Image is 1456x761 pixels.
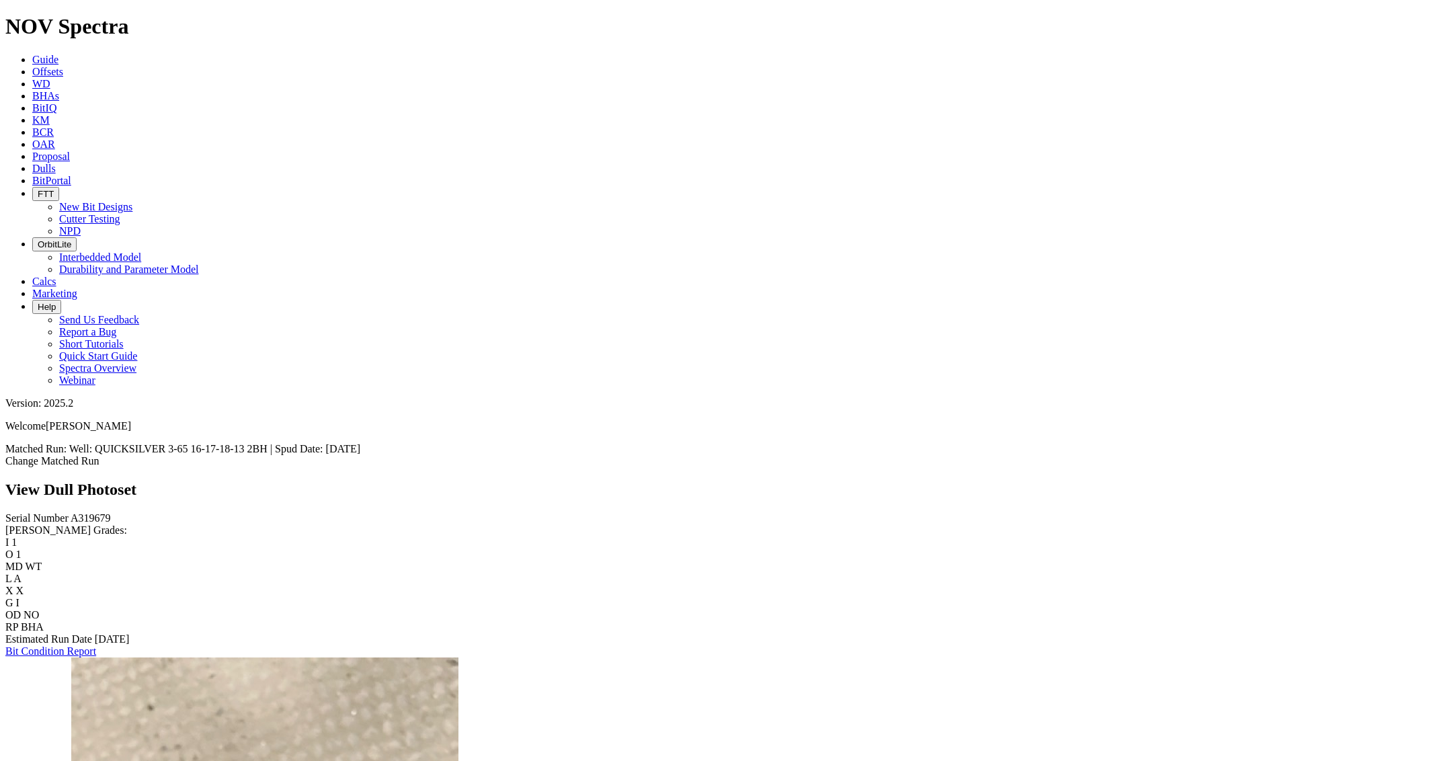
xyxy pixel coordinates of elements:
span: NO [24,609,39,620]
a: Interbedded Model [59,251,141,263]
label: X [5,585,13,596]
span: Well: QUICKSILVER 3-65 16-17-18-13 2BH | Spud Date: [DATE] [69,443,360,454]
label: Serial Number [5,512,69,524]
span: [DATE] [95,633,130,645]
button: OrbitLite [32,237,77,251]
a: Marketing [32,288,77,299]
label: RP [5,621,18,633]
button: Help [32,300,61,314]
a: BCR [32,126,54,138]
a: Change Matched Run [5,455,99,467]
span: OrbitLite [38,239,71,249]
p: Welcome [5,420,1451,432]
label: Estimated Run Date [5,633,92,645]
a: Cutter Testing [59,213,120,225]
span: X [16,585,24,596]
a: Durability and Parameter Model [59,264,199,275]
label: G [5,597,13,608]
a: BHAs [32,90,59,102]
a: BitIQ [32,102,56,114]
a: New Bit Designs [59,201,132,212]
span: I [16,597,19,608]
span: 1 [11,536,17,548]
span: Matched Run: [5,443,67,454]
span: Help [38,302,56,312]
a: KM [32,114,50,126]
a: Webinar [59,374,95,386]
a: Guide [32,54,58,65]
a: BitPortal [32,175,71,186]
div: [PERSON_NAME] Grades: [5,524,1451,536]
label: MD [5,561,23,572]
span: [PERSON_NAME] [46,420,131,432]
label: L [5,573,11,584]
a: OAR [32,138,55,150]
div: Version: 2025.2 [5,397,1451,409]
a: Spectra Overview [59,362,136,374]
span: BHA [21,621,44,633]
a: NPD [59,225,81,237]
span: A319679 [71,512,111,524]
a: Send Us Feedback [59,314,139,325]
span: WT [26,561,42,572]
span: A [13,573,22,584]
a: Short Tutorials [59,338,124,350]
span: FTT [38,189,54,199]
button: FTT [32,187,59,201]
a: Calcs [32,276,56,287]
a: Report a Bug [59,326,116,337]
span: 1 [16,549,22,560]
a: Bit Condition Report [5,645,96,657]
a: WD [32,78,50,89]
a: Proposal [32,151,70,162]
h2: View Dull Photoset [5,481,1451,499]
label: OD [5,609,21,620]
label: O [5,549,13,560]
a: Offsets [32,66,63,77]
h1: NOV Spectra [5,14,1451,39]
a: Dulls [32,163,56,174]
label: I [5,536,9,548]
a: Quick Start Guide [59,350,137,362]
